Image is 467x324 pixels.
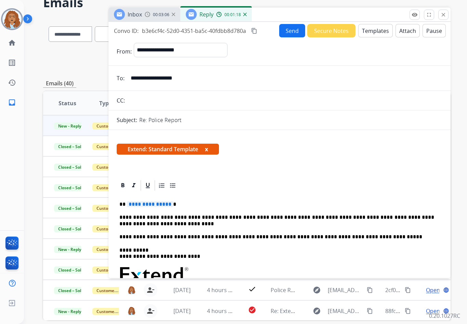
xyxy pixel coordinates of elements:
[405,308,411,314] mat-icon: content_copy
[117,116,137,124] p: Subject:
[207,286,238,294] span: 4 hours ago
[54,205,92,212] span: Closed – Solved
[168,180,178,191] div: Bullet List
[423,24,446,37] button: Pause
[367,287,373,293] mat-icon: content_copy
[443,287,449,293] mat-icon: language
[153,12,169,17] span: 00:03:06
[118,180,128,191] div: Bold
[128,307,135,315] img: agent-avatar
[128,286,135,294] img: agent-avatar
[139,116,181,124] p: Re: Police Report
[54,287,92,294] span: Closed – Solved
[313,286,321,294] mat-icon: explore
[114,27,139,35] p: Convo ID:
[54,225,92,232] span: Closed – Solved
[313,307,321,315] mat-icon: explore
[128,11,142,18] span: Inbox
[92,246,137,253] span: Customer Support
[248,285,256,293] mat-icon: check
[395,24,420,37] button: Attach
[92,122,137,130] span: Customer Support
[2,10,22,29] img: avatar
[117,144,219,155] span: Extend: Standard Template
[117,96,125,105] p: CC:
[117,74,125,82] p: To:
[92,225,137,232] span: Customer Support
[92,184,137,191] span: Customer Support
[54,143,92,150] span: Closed – Solved
[54,246,85,253] span: New - Reply
[271,307,298,315] span: Re: Extend
[129,180,139,191] div: Italic
[205,145,208,153] button: x
[92,287,137,294] span: Customer Support
[271,286,305,294] span: Police Report
[307,24,355,37] button: Secure Notes
[157,180,167,191] div: Ordered List
[426,307,440,315] span: Open
[143,180,153,191] div: Underline
[8,98,16,107] mat-icon: inbox
[92,205,137,212] span: Customer Support
[440,12,446,18] mat-icon: close
[358,24,393,37] button: Templates
[328,286,363,294] span: [EMAIL_ADDRESS][DOMAIN_NAME]
[328,307,363,315] span: [EMAIL_ADDRESS][DOMAIN_NAME]
[54,308,85,315] span: New - Reply
[251,28,257,34] mat-icon: content_copy
[92,266,137,274] span: Customer Support
[54,122,85,130] span: New - Reply
[367,308,373,314] mat-icon: content_copy
[279,24,305,37] button: Send
[429,312,460,320] p: 0.20.1027RC
[443,308,449,314] mat-icon: language
[146,307,155,315] mat-icon: person_remove
[92,164,137,171] span: Customer Support
[99,99,112,107] span: Type
[426,286,440,294] span: Open
[92,143,137,150] span: Customer Support
[412,12,418,18] mat-icon: remove_red_eye
[8,79,16,87] mat-icon: history
[142,27,246,35] span: b3e6cf4c-52d0-4351-ba5c-40fdbb8d780a
[54,184,92,191] span: Closed – Solved
[43,79,76,88] p: Emails (40)
[173,286,191,294] span: [DATE]
[54,164,92,171] span: Closed – Solved
[146,286,155,294] mat-icon: person_remove
[59,99,76,107] span: Status
[248,306,256,314] mat-icon: check_circle
[8,59,16,67] mat-icon: list_alt
[426,12,432,18] mat-icon: fullscreen
[92,308,137,315] span: Customer Support
[8,39,16,47] mat-icon: home
[54,266,92,274] span: Closed – Solved
[199,11,213,18] span: Reply
[207,307,238,315] span: 4 hours ago
[224,12,241,17] span: 00:01:18
[117,47,132,56] p: From:
[173,307,191,315] span: [DATE]
[405,287,411,293] mat-icon: content_copy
